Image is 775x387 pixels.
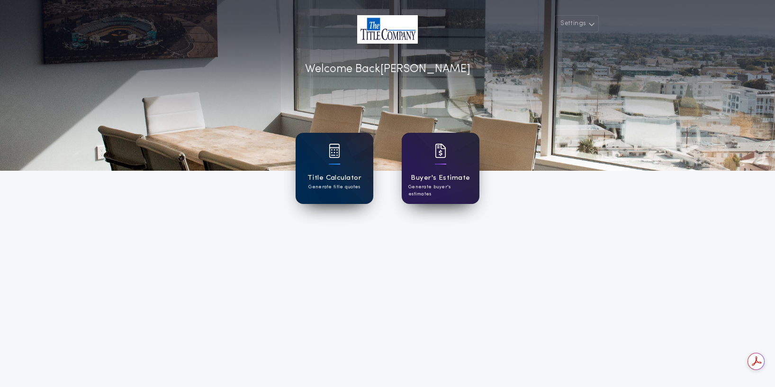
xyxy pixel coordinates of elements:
[435,144,446,158] img: card icon
[554,15,599,32] button: Settings
[402,133,479,204] a: card iconBuyer's EstimateGenerate buyer's estimates
[296,133,373,204] a: card iconTitle CalculatorGenerate title quotes
[307,173,361,184] h1: Title Calculator
[411,173,470,184] h1: Buyer's Estimate
[308,184,360,191] p: Generate title quotes
[357,15,417,44] img: account-logo
[329,144,340,158] img: card icon
[408,184,473,198] p: Generate buyer's estimates
[305,61,470,78] p: Welcome Back [PERSON_NAME]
